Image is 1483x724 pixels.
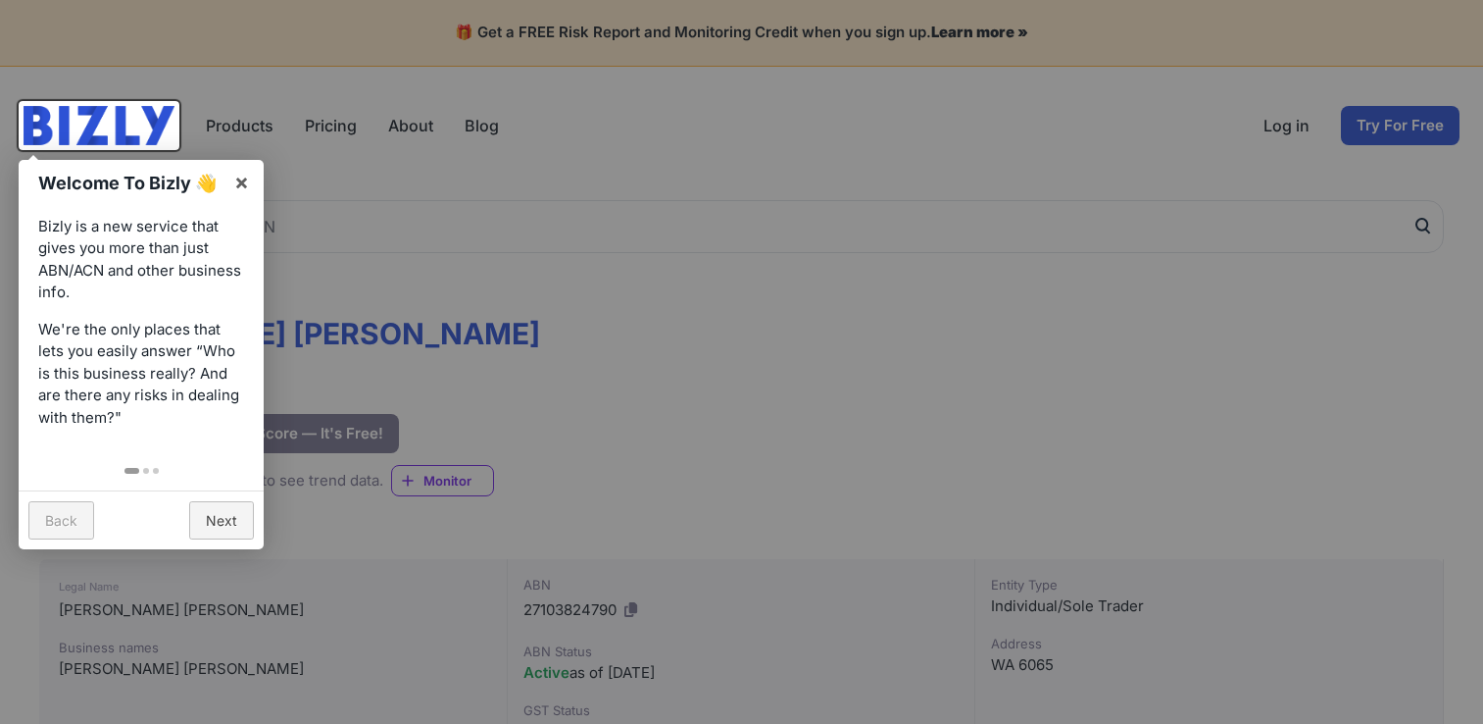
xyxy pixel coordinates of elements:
a: Next [189,501,254,540]
p: We're the only places that lets you easily answer “Who is this business really? And are there any... [38,319,244,430]
a: Back [28,501,94,540]
p: Bizly is a new service that gives you more than just ABN/ACN and other business info. [38,216,244,304]
a: × [220,160,264,204]
h1: Welcome To Bizly 👋 [38,170,223,196]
